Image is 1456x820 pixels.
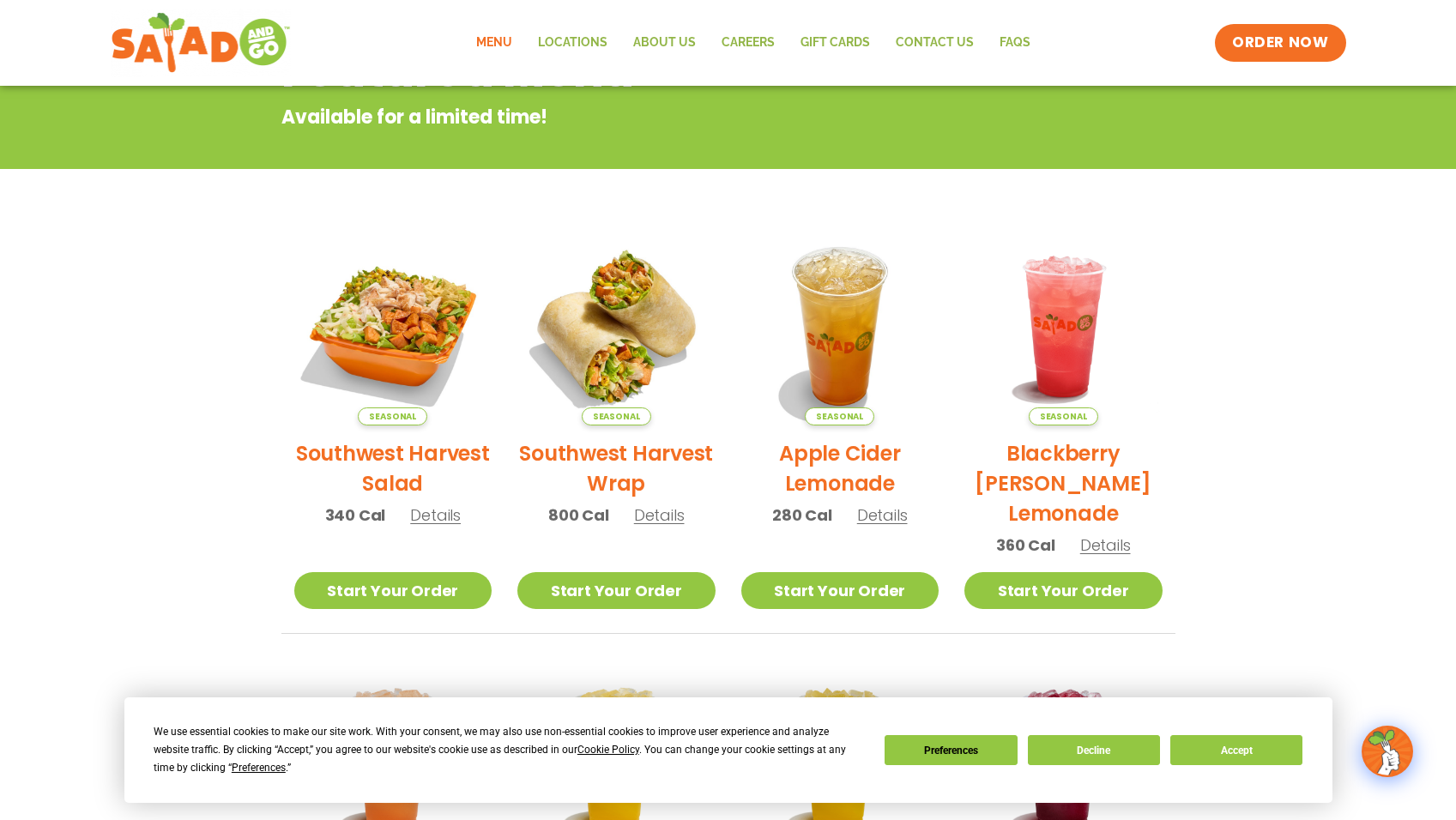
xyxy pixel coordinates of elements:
[294,227,492,425] img: Product photo for Southwest Harvest Salad
[805,407,874,425] span: Seasonal
[154,723,864,777] div: We use essential cookies to make our site work. With your consent, we may also use non-essential ...
[964,227,1163,425] img: Product photo for Blackberry Bramble Lemonade
[582,407,651,425] span: Seasonal
[1363,727,1411,775] img: wpChatIcon
[1170,735,1302,765] button: Accept
[358,407,427,425] span: Seasonal
[325,503,386,527] span: 340 Cal
[741,572,939,609] a: Start Your Order
[996,534,1055,557] span: 360 Cal
[281,103,1037,131] p: Available for a limited time!
[1232,33,1328,53] span: ORDER NOW
[772,503,832,527] span: 280 Cal
[463,23,1043,63] nav: Menu
[1215,24,1345,62] a: ORDER NOW
[987,23,1043,63] a: FAQs
[517,438,716,498] h2: Southwest Harvest Wrap
[634,504,685,526] span: Details
[111,9,292,77] img: new-SAG-logo-768×292
[620,23,709,63] a: About Us
[1028,735,1160,765] button: Decline
[410,504,461,526] span: Details
[517,572,716,609] a: Start Your Order
[883,23,987,63] a: Contact Us
[1080,534,1131,556] span: Details
[964,572,1163,609] a: Start Your Order
[964,438,1163,528] h2: Blackberry [PERSON_NAME] Lemonade
[885,735,1017,765] button: Preferences
[741,438,939,498] h2: Apple Cider Lemonade
[741,227,939,425] img: Product photo for Apple Cider Lemonade
[294,572,492,609] a: Start Your Order
[577,744,639,756] span: Cookie Policy
[124,697,1332,803] div: Cookie Consent Prompt
[548,503,609,527] span: 800 Cal
[463,23,525,63] a: Menu
[232,762,286,774] span: Preferences
[709,23,788,63] a: Careers
[1029,407,1098,425] span: Seasonal
[788,23,883,63] a: GIFT CARDS
[517,227,716,425] img: Product photo for Southwest Harvest Wrap
[857,504,908,526] span: Details
[525,23,620,63] a: Locations
[294,438,492,498] h2: Southwest Harvest Salad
